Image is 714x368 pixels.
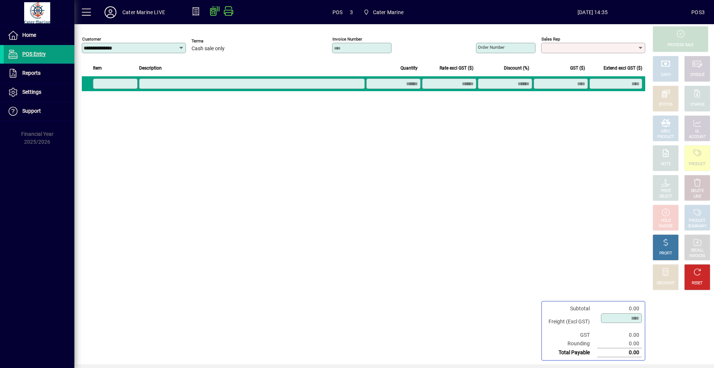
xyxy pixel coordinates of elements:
div: INVOICES [689,253,705,259]
div: EFTPOS [659,102,673,108]
mat-label: Customer [82,36,101,42]
div: CASH [661,72,670,78]
div: PRODUCT [657,134,674,140]
mat-label: Order number [478,45,505,50]
span: Settings [22,89,41,95]
div: RESET [692,281,703,286]
div: PROCESS SALE [668,42,694,48]
span: POS [332,6,343,18]
div: GL [695,129,700,134]
td: 0.00 [597,348,642,357]
div: LINE [694,194,701,199]
div: SELECT [659,194,672,199]
div: PRODUCT [689,161,705,167]
div: POS3 [691,6,705,18]
a: Support [4,102,74,121]
td: Freight (Excl GST) [545,313,597,331]
span: [DATE] 14:35 [494,6,691,18]
div: NOTE [661,161,670,167]
a: Home [4,26,74,45]
span: Cater Marine [360,6,406,19]
span: Description [139,64,162,72]
td: 0.00 [597,304,642,313]
span: Extend excl GST ($) [604,64,642,72]
span: Home [22,32,36,38]
span: Discount (%) [504,64,529,72]
span: 3 [350,6,353,18]
span: Item [93,64,102,72]
div: RECALL [691,248,704,253]
div: DISCOUNT [657,281,675,286]
span: Cater Marine [373,6,403,18]
div: PRICE [661,188,671,194]
mat-label: Sales rep [541,36,560,42]
mat-label: Invoice number [332,36,362,42]
span: Cash sale only [192,46,225,52]
div: CHEQUE [690,72,704,78]
button: Profile [99,6,122,19]
div: Cater Marine LIVE [122,6,165,18]
div: PROFIT [659,251,672,256]
div: DELETE [691,188,704,194]
td: Subtotal [545,304,597,313]
span: POS Entry [22,51,46,57]
td: 0.00 [597,339,642,348]
a: Settings [4,83,74,102]
span: Rate excl GST ($) [440,64,473,72]
td: Rounding [545,339,597,348]
span: Terms [192,39,236,44]
td: 0.00 [597,331,642,339]
div: PRODUCT [689,218,705,224]
div: SUMMARY [688,224,707,229]
div: INVOICE [659,224,672,229]
span: Reports [22,70,41,76]
td: GST [545,331,597,339]
div: CHARGE [690,102,705,108]
span: Quantity [401,64,418,72]
td: Total Payable [545,348,597,357]
div: MISC [661,129,670,134]
div: HOLD [661,218,670,224]
a: Reports [4,64,74,83]
div: ACCOUNT [689,134,706,140]
span: Support [22,108,41,114]
span: GST ($) [570,64,585,72]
